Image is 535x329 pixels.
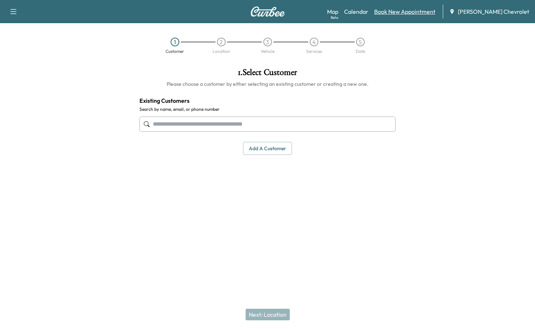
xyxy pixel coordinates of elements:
[139,80,396,88] h6: Please choose a customer by either selecting an existing customer or creating a new one.
[139,96,396,105] h4: Existing Customers
[310,38,318,46] div: 4
[213,49,230,54] div: Location
[344,7,368,16] a: Calendar
[356,38,365,46] div: 5
[217,38,226,46] div: 2
[166,49,184,54] div: Customer
[243,142,292,155] button: Add a customer
[171,38,179,46] div: 1
[458,7,529,16] span: [PERSON_NAME] Chevrolet
[331,15,338,20] div: Beta
[139,106,396,112] label: Search by name, email, or phone number
[327,7,338,16] a: MapBeta
[263,38,272,46] div: 3
[356,49,365,54] div: Date
[261,49,275,54] div: Vehicle
[374,7,435,16] a: Book New Appointment
[250,7,285,17] img: Curbee Logo
[139,68,396,80] h1: 1 . Select Customer
[306,49,322,54] div: Services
